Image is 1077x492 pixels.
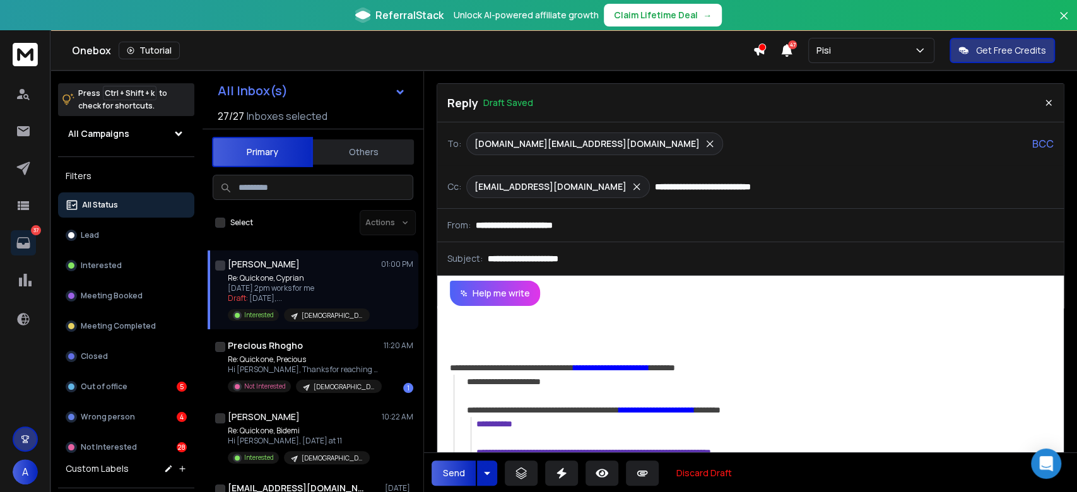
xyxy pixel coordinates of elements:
h3: Custom Labels [66,462,129,475]
p: Re: Quick one, Cyprian [228,273,370,283]
h1: All Inbox(s) [218,85,288,97]
button: Primary [212,137,313,167]
p: From: [447,219,471,231]
button: Closed [58,344,194,369]
button: Close banner [1056,8,1072,38]
p: Interested [244,310,274,320]
span: [DATE], ... [249,293,282,303]
p: All Status [82,200,118,210]
button: Lead [58,223,194,248]
button: Meeting Booked [58,283,194,308]
button: Claim Lifetime Deal→ [604,4,722,26]
span: 47 [788,40,797,49]
p: Wrong person [81,412,135,422]
p: Cc: [447,180,461,193]
button: Discard Draft [666,460,742,486]
button: All Inbox(s) [208,78,416,103]
div: 28 [177,442,187,452]
p: Out of office [81,382,127,392]
span: ReferralStack [375,8,444,23]
span: 27 / 27 [218,108,244,124]
button: A [13,459,38,484]
button: All Status [58,192,194,218]
div: 1 [403,383,413,393]
p: Unlock AI-powered affiliate growth [454,9,599,21]
p: To: [447,138,461,150]
p: 11:20 AM [384,341,413,351]
p: Meeting Booked [81,291,143,301]
p: Hi [PERSON_NAME], Thanks for reaching out [228,365,379,375]
p: Hi [PERSON_NAME], [DATE] at 11 [228,436,370,446]
h1: [PERSON_NAME] [228,411,300,423]
div: Onebox [72,42,753,59]
p: Not Interested [81,442,137,452]
span: Ctrl + Shift + k [103,86,156,100]
p: [DEMOGRAPHIC_DATA] Founders [302,454,362,463]
button: Meeting Completed [58,313,194,339]
p: Re: Quick one, Bidemi [228,426,370,436]
p: Reply [447,94,478,112]
p: Interested [244,453,274,462]
div: Open Intercom Messenger [1031,448,1061,479]
button: Tutorial [119,42,180,59]
button: Others [313,138,414,166]
label: Select [230,218,253,228]
h1: Precious Rhogho [228,339,303,352]
p: Get Free Credits [976,44,1046,57]
h3: Filters [58,167,194,185]
p: BCC [1032,136,1054,151]
p: Interested [81,261,122,271]
h1: [PERSON_NAME] [228,258,300,271]
p: [DATE] 2pm works for me [228,283,370,293]
button: Get Free Credits [950,38,1055,63]
p: [EMAIL_ADDRESS][DOMAIN_NAME] [474,180,627,193]
p: Subject: [447,252,483,265]
a: 37 [11,230,36,255]
div: 5 [177,382,187,392]
div: 4 [177,412,187,422]
p: Re: Quick one, Precious [228,354,379,365]
p: 37 [31,225,41,235]
button: Wrong person4 [58,404,194,430]
p: Pisi [816,44,836,57]
button: All Campaigns [58,121,194,146]
p: Draft Saved [483,97,533,109]
h1: All Campaigns [68,127,129,140]
p: [DOMAIN_NAME][EMAIL_ADDRESS][DOMAIN_NAME] [474,138,700,150]
p: [DEMOGRAPHIC_DATA] Founders [302,311,362,320]
button: Help me write [450,281,540,306]
p: Closed [81,351,108,361]
p: Meeting Completed [81,321,156,331]
p: 10:22 AM [382,412,413,422]
button: Out of office5 [58,374,194,399]
p: [DEMOGRAPHIC_DATA] Founders [314,382,374,392]
button: Send [432,460,476,486]
p: Not Interested [244,382,286,391]
p: 01:00 PM [381,259,413,269]
p: Lead [81,230,99,240]
span: → [703,9,712,21]
h3: Inboxes selected [247,108,327,124]
p: Press to check for shortcuts. [78,87,167,112]
button: Not Interested28 [58,435,194,460]
span: Draft: [228,293,248,303]
button: Interested [58,253,194,278]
